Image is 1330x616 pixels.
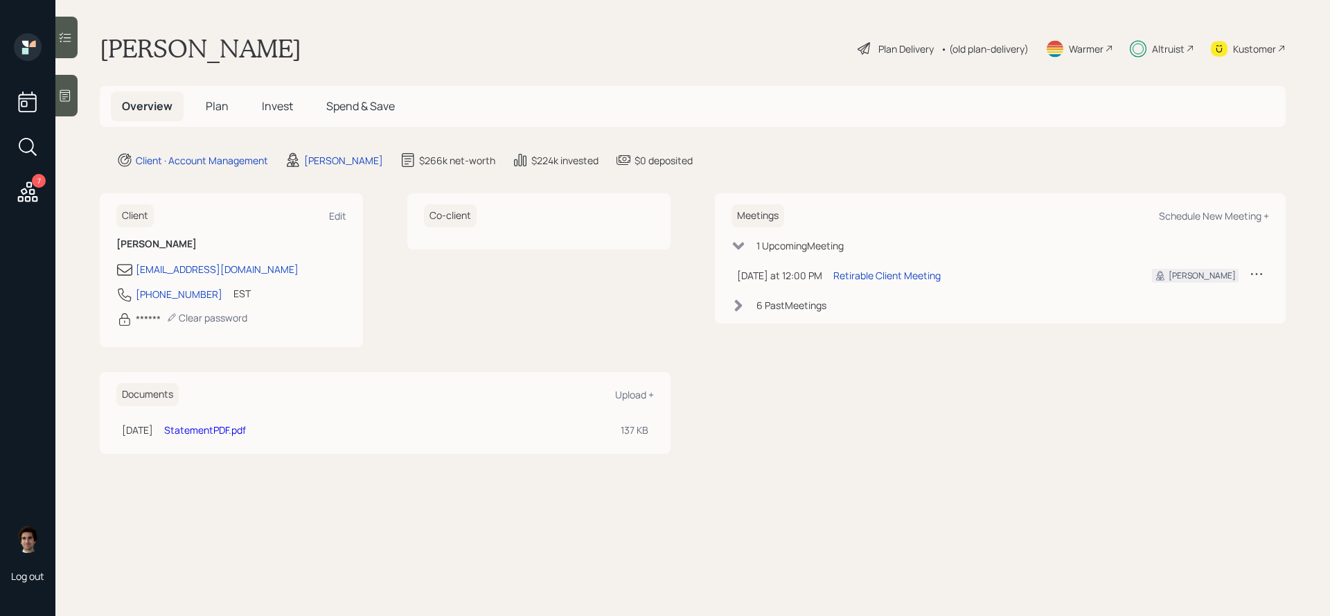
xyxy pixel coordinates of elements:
[419,153,495,168] div: $266k net-worth
[737,268,822,283] div: [DATE] at 12:00 PM
[756,298,826,313] div: 6 Past Meeting s
[116,383,179,406] h6: Documents
[122,423,153,437] div: [DATE]
[1159,209,1269,222] div: Schedule New Meeting +
[164,423,246,437] a: StatementPDF.pdf
[14,525,42,553] img: harrison-schaefer-headshot-2.png
[100,33,301,64] h1: [PERSON_NAME]
[941,42,1029,56] div: • (old plan-delivery)
[11,570,44,583] div: Log out
[621,423,648,437] div: 137 KB
[166,311,247,324] div: Clear password
[878,42,934,56] div: Plan Delivery
[531,153,598,168] div: $224k invested
[833,268,941,283] div: Retirable Client Meeting
[731,204,784,227] h6: Meetings
[233,286,251,301] div: EST
[116,204,154,227] h6: Client
[1152,42,1185,56] div: Altruist
[136,262,299,276] div: [EMAIL_ADDRESS][DOMAIN_NAME]
[326,98,395,114] span: Spend & Save
[756,238,844,253] div: 1 Upcoming Meeting
[615,388,654,401] div: Upload +
[122,98,172,114] span: Overview
[32,174,46,188] div: 7
[136,153,268,168] div: Client · Account Management
[116,238,346,250] h6: [PERSON_NAME]
[424,204,477,227] h6: Co-client
[1069,42,1103,56] div: Warmer
[136,287,222,301] div: [PHONE_NUMBER]
[329,209,346,222] div: Edit
[1233,42,1276,56] div: Kustomer
[262,98,293,114] span: Invest
[635,153,693,168] div: $0 deposited
[206,98,229,114] span: Plan
[1169,270,1236,282] div: [PERSON_NAME]
[304,153,383,168] div: [PERSON_NAME]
